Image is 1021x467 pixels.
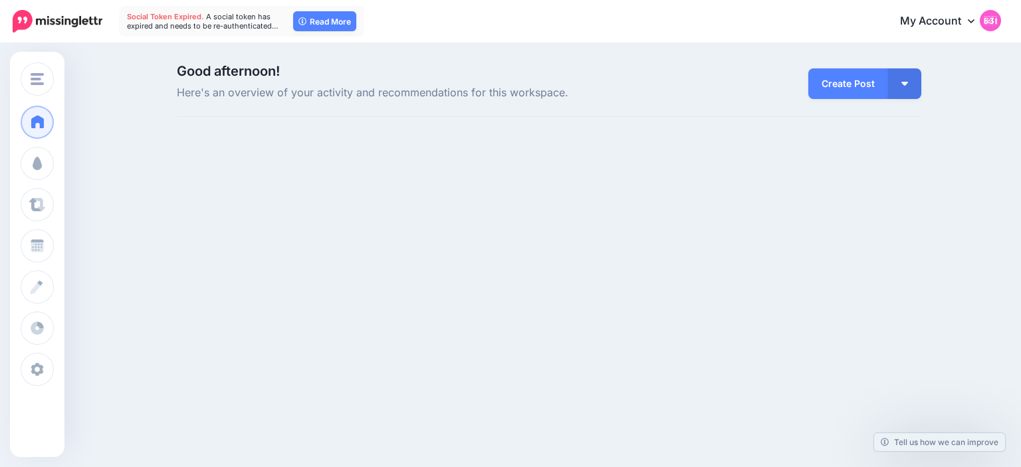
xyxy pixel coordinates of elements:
[874,433,1005,451] a: Tell us how we can improve
[13,10,102,33] img: Missinglettr
[901,82,908,86] img: arrow-down-white.png
[127,12,204,21] span: Social Token Expired.
[177,63,280,79] span: Good afternoon!
[887,5,1001,38] a: My Account
[808,68,888,99] a: Create Post
[177,84,667,102] span: Here's an overview of your activity and recommendations for this workspace.
[31,73,44,85] img: menu.png
[127,12,279,31] span: A social token has expired and needs to be re-authenticated…
[293,11,356,31] a: Read More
